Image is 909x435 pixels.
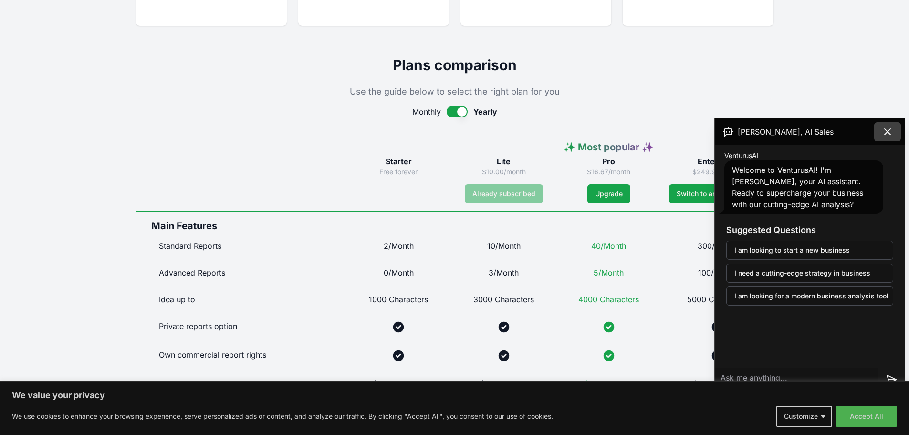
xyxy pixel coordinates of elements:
[369,295,428,304] span: 1000 Characters
[473,106,497,117] span: Yearly
[732,165,863,209] span: Welcome to VenturusAI! I'm [PERSON_NAME], your AI assistant. Ready to supercharge your business w...
[136,313,346,341] div: Private reports option
[412,106,441,117] span: Monthly
[578,295,639,304] span: 4000 Characters
[12,390,897,401] p: We value your privacy
[136,211,346,233] div: Main Features
[384,268,414,277] span: 0/Month
[459,167,548,177] p: $10.00/month
[459,156,548,167] h3: Lite
[480,379,528,388] span: $7 per report
[693,379,742,388] span: $3 per report
[726,286,893,306] button: I am looking for a modern business analysis tool
[698,268,736,277] span: 100/Month
[136,56,773,74] h2: Plans comparison
[669,156,765,167] h3: Enterprise
[373,379,424,388] span: $10 per report
[473,295,534,304] span: 3000 Characters
[354,167,443,177] p: Free forever
[136,259,346,286] div: Advanced Reports
[669,167,765,177] p: $249.99/month
[591,241,626,251] span: 40/Month
[585,379,633,388] span: $5 per report
[698,241,737,251] span: 300/Month
[738,126,834,138] span: [PERSON_NAME], AI Sales
[136,233,346,259] div: Standard Reports
[726,264,893,283] button: I need a cutting-edge strategy in business
[136,286,346,313] div: Idea up to
[726,241,893,260] button: I am looking to start a new business
[564,156,653,167] h3: Pro
[594,268,624,277] span: 5/Month
[726,223,893,237] h3: Suggested Questions
[587,184,630,203] button: Upgrade
[489,268,519,277] span: 3/Month
[136,370,346,397] div: Advanced reports top-up price
[724,151,759,160] span: VenturusAI
[687,295,748,304] span: 5000 Characters
[136,341,346,370] div: Own commercial report rights
[836,406,897,427] button: Accept All
[564,167,653,177] p: $16.67/month
[564,141,654,153] span: ✨ Most popular ✨
[669,184,765,203] a: Switch to an organization
[776,406,832,427] button: Customize
[354,156,443,167] h3: Starter
[487,241,521,251] span: 10/Month
[136,85,773,98] p: Use the guide below to select the right plan for you
[12,411,553,422] p: We use cookies to enhance your browsing experience, serve personalized ads or content, and analyz...
[384,241,414,251] span: 2/Month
